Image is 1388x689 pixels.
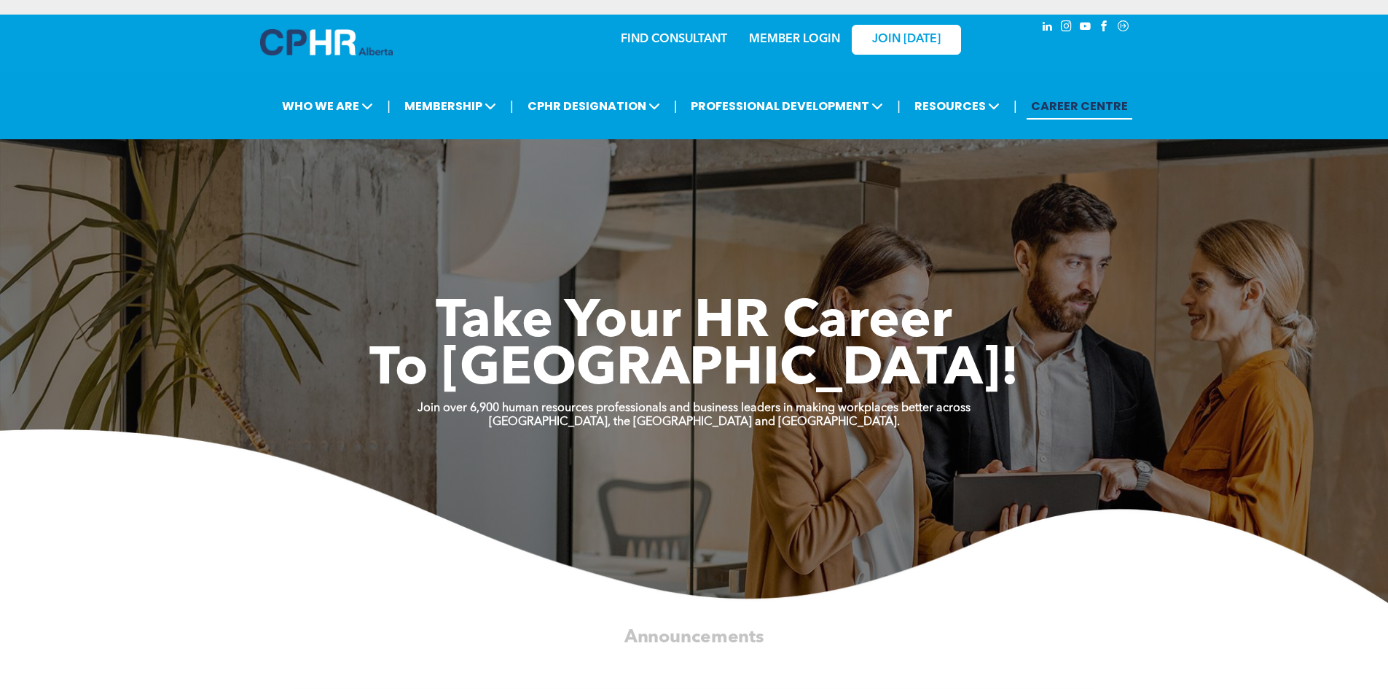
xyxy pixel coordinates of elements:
a: JOIN [DATE] [852,25,961,55]
a: CAREER CENTRE [1027,93,1132,120]
a: MEMBER LOGIN [749,34,840,45]
span: PROFESSIONAL DEVELOPMENT [686,93,887,120]
a: linkedin [1040,18,1056,38]
span: JOIN [DATE] [872,33,941,47]
span: MEMBERSHIP [400,93,501,120]
a: FIND CONSULTANT [621,34,727,45]
span: WHO WE ARE [278,93,377,120]
span: RESOURCES [910,93,1004,120]
strong: [GEOGRAPHIC_DATA], the [GEOGRAPHIC_DATA] and [GEOGRAPHIC_DATA]. [489,416,900,428]
a: instagram [1059,18,1075,38]
a: Social network [1116,18,1132,38]
span: Take Your HR Career [436,297,952,349]
span: CPHR DESIGNATION [523,93,664,120]
li: | [387,91,391,121]
strong: Join over 6,900 human resources professionals and business leaders in making workplaces better ac... [417,402,971,414]
span: To [GEOGRAPHIC_DATA]! [369,344,1019,397]
span: Announcements [624,628,764,646]
img: A blue and white logo for cp alberta [260,29,393,55]
li: | [1013,91,1017,121]
li: | [674,91,678,121]
li: | [897,91,901,121]
a: youtube [1078,18,1094,38]
li: | [510,91,514,121]
a: facebook [1097,18,1113,38]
